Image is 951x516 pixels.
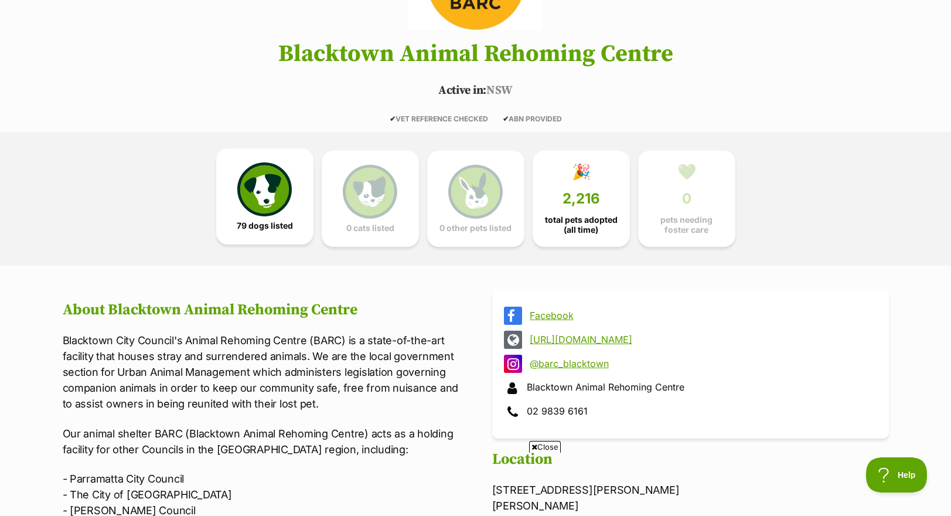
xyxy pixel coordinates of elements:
[63,426,459,457] p: Our animal shelter BARC (Blacktown Animal Rehoming Centre) acts as a holding facility for other C...
[390,114,396,123] icon: ✔
[216,148,313,245] a: 79 dogs listed
[648,215,725,234] span: pets needing foster care
[638,151,735,247] a: 💚 0 pets needing foster care
[322,151,419,247] a: 0 cats listed
[390,114,488,123] span: VET REFERENCE CHECKED
[427,151,524,247] a: 0 other pets listed
[439,223,512,233] span: 0 other pets listed
[45,82,906,100] p: NSW
[529,441,561,453] span: Close
[504,403,877,421] div: 02 9839 6161
[866,457,928,493] iframe: Help Scout Beacon - Open
[533,151,630,247] a: 🎉 2,216 total pets adopted (all time)
[563,191,600,207] span: 2,216
[343,165,397,219] img: cat-icon-068c71abf8fe30c970a85cd354bc8e23425d12f6e8612795f06af48be43a487a.svg
[492,451,889,469] h2: Location
[503,114,509,123] icon: ✔
[504,379,877,397] div: Blacktown Animal Rehoming Centre
[448,165,502,219] img: bunny-icon-b786713a4a21a2fe6d13e954f4cb29d131f1b31f8a74b52ca2c6d2999bc34bbe.svg
[237,221,293,230] span: 79 dogs listed
[530,310,872,321] a: Facebook
[503,114,562,123] span: ABN PROVIDED
[346,223,394,233] span: 0 cats listed
[682,191,691,207] span: 0
[263,457,689,510] iframe: Advertisement
[63,332,459,412] p: Blacktown City Council's Animal Rehoming Centre (BARC) is a state-of-the-art facility that houses...
[438,83,486,98] span: Active in:
[237,162,291,216] img: petrescue-icon-eee76f85a60ef55c4a1927667547b313a7c0e82042636edf73dce9c88f694885.svg
[572,163,591,181] div: 🎉
[45,41,906,67] h1: Blacktown Animal Rehoming Centre
[530,358,872,369] a: @barc_blacktown
[543,215,620,234] span: total pets adopted (all time)
[530,334,872,345] a: [URL][DOMAIN_NAME]
[63,301,459,319] h2: About Blacktown Animal Rehoming Centre
[677,163,696,181] div: 💚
